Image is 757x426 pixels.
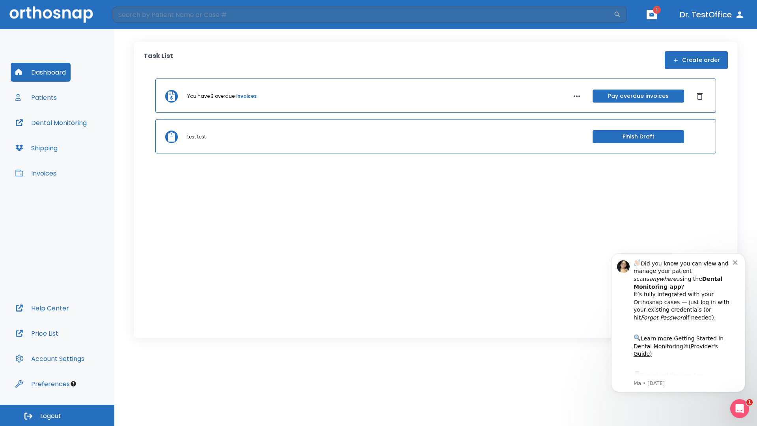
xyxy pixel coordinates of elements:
[746,399,753,405] span: 1
[40,412,61,420] span: Logout
[593,130,684,143] button: Finish Draft
[34,138,134,146] p: Message from Ma, sent 3w ago
[236,93,257,100] a: invoices
[11,63,71,82] button: Dashboard
[11,113,91,132] button: Dental Monitoring
[11,164,61,183] button: Invoices
[134,17,140,23] button: Dismiss notification
[70,380,77,387] div: Tooltip anchor
[694,90,706,103] button: Dismiss
[11,324,63,343] button: Price List
[593,90,684,103] button: Pay overdue invoices
[34,129,134,169] div: Download the app: | ​ Let us know if you need help getting started!
[144,51,173,69] p: Task List
[599,241,757,405] iframe: Intercom notifications message
[11,299,74,318] button: Help Center
[9,6,93,22] img: Orthosnap
[730,399,749,418] iframe: Intercom live chat
[187,93,235,100] p: You have 3 overdue
[113,7,613,22] input: Search by Patient Name or Case #
[11,138,62,157] button: Shipping
[187,133,206,140] p: test test
[34,131,104,145] a: App Store
[11,88,62,107] button: Patients
[677,7,748,22] button: Dr. TestOffice
[11,374,75,393] button: Preferences
[665,51,728,69] button: Create order
[653,6,661,14] span: 1
[11,349,89,368] button: Account Settings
